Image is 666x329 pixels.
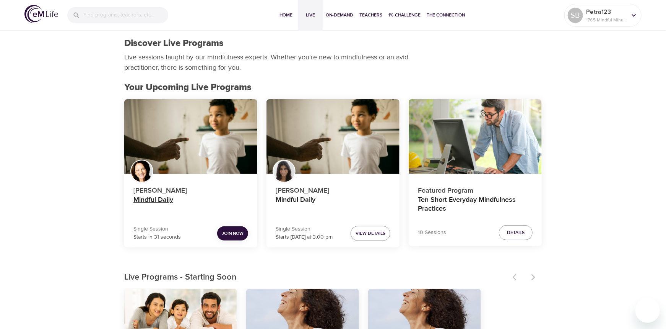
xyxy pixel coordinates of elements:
[586,7,627,16] p: Petra123
[276,182,390,196] p: [PERSON_NAME]
[568,8,583,23] div: SB
[133,182,248,196] p: [PERSON_NAME]
[124,99,257,174] button: Mindful Daily
[266,99,400,174] button: Mindful Daily
[427,11,465,19] span: The Connection
[222,229,244,237] span: Join Now
[276,196,390,214] h4: Mindful Daily
[276,233,333,241] p: Starts [DATE] at 3:00 pm
[635,298,660,323] iframe: Button to launch messaging window
[133,233,181,241] p: Starts in 31 seconds
[133,225,181,233] p: Single Session
[356,229,385,237] span: View Details
[83,7,168,23] input: Find programs, teachers, etc...
[351,226,390,241] button: View Details
[388,11,421,19] span: 1% Challenge
[276,225,333,233] p: Single Session
[418,196,533,214] h4: Ten Short Everyday Mindfulness Practices
[326,11,353,19] span: On-Demand
[133,196,248,214] h4: Mindful Daily
[409,99,542,174] button: Ten Short Everyday Mindfulness Practices
[301,11,320,19] span: Live
[217,226,248,241] button: Join Now
[124,52,411,73] p: Live sessions taught by our mindfulness experts. Whether you're new to mindfulness or an avid pra...
[359,11,382,19] span: Teachers
[124,271,508,284] p: Live Programs - Starting Soon
[507,229,525,237] span: Details
[418,229,446,237] p: 10 Sessions
[24,5,58,23] img: logo
[586,16,627,23] p: 1765 Mindful Minutes
[124,38,224,49] h1: Discover Live Programs
[499,225,533,240] button: Details
[124,82,542,93] h2: Your Upcoming Live Programs
[277,11,295,19] span: Home
[418,182,533,196] p: Featured Program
